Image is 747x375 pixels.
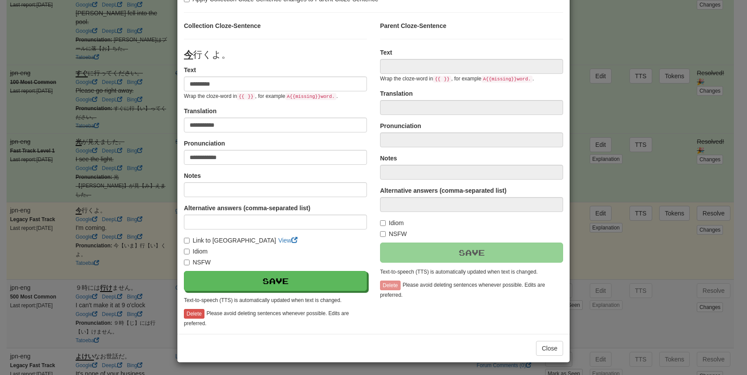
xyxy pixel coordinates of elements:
small: Wrap the cloze-word in , for example . [380,76,534,82]
small: Please avoid deleting sentences whenever possible. Edits are preferred. [380,282,545,298]
strong: Parent Cloze-Sentence [380,22,446,29]
input: Link to [GEOGRAPHIC_DATA] [184,238,190,243]
label: Notes [380,154,397,163]
input: Idiom [184,249,190,254]
button: Delete [380,281,401,290]
code: {{ [237,93,246,100]
label: Link to [GEOGRAPHIC_DATA] [184,236,276,245]
code: }} [442,76,451,83]
button: Save [184,271,367,291]
label: NSFW [380,229,407,238]
small: Please avoid deleting sentences whenever possible. Edits are preferred. [184,310,349,326]
button: Delete [184,309,204,319]
input: NSFW [380,231,386,237]
button: Save [380,243,563,263]
small: Text-to-speech (TTS) is automatically updated when text is changed. [380,269,538,275]
label: NSFW [184,258,211,267]
small: Wrap the cloze-word in , for example . [184,93,338,99]
code: {{ [433,76,442,83]
label: Text [380,48,392,57]
input: Idiom [380,220,386,226]
label: Idiom [380,219,404,227]
small: Text-to-speech (TTS) is automatically updated when text is changed. [184,297,342,303]
label: Translation [184,107,217,115]
button: Close [536,341,563,356]
u: 今 [184,49,193,59]
span: 行くよ。 [184,49,231,59]
label: Pronunciation [380,122,421,130]
code: }} [246,93,255,100]
label: Notes [184,171,201,180]
label: Alternative answers (comma-separated list) [380,186,506,195]
code: A {{ missing }} word. [481,76,533,83]
strong: Collection Cloze-Sentence [184,22,261,29]
label: Translation [380,89,413,98]
label: Alternative answers (comma-separated list) [184,204,310,212]
input: NSFW [184,260,190,265]
label: Text [184,66,196,74]
label: Pronunciation [184,139,225,148]
label: Idiom [184,247,207,256]
code: A {{ missing }} word. [285,93,336,100]
a: View [278,237,297,244]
